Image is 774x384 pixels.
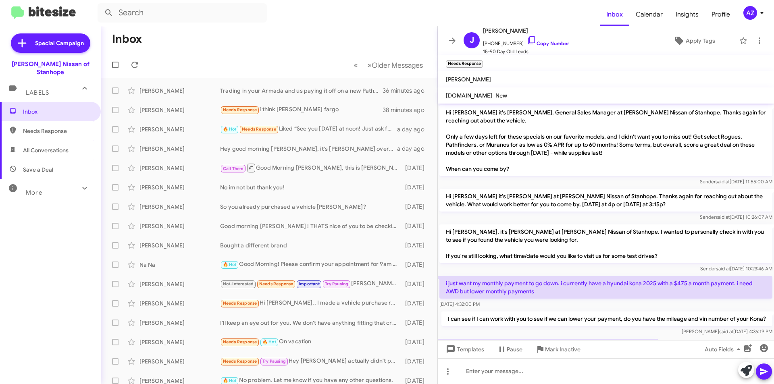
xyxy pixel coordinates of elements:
[372,61,423,70] span: Older Messages
[349,57,428,73] nav: Page navigation example
[223,339,257,345] span: Needs Response
[139,203,220,211] div: [PERSON_NAME]
[259,281,293,286] span: Needs Response
[439,339,658,353] p: mileage is about 4,294 and the VIN is [US_VEHICLE_IDENTIFICATION_NUMBER]
[220,203,401,211] div: So you already purchased a vehicle [PERSON_NAME]?
[220,125,397,134] div: Liked “See you [DATE] at noon! Just ask for me, [PERSON_NAME] soon as you get here.”
[439,276,772,299] p: i just want my monthly payment to go down. i currently have a hyundai kona 2025 with a $475 a mon...
[26,89,49,96] span: Labels
[401,338,431,346] div: [DATE]
[700,266,772,272] span: Sender [DATE] 10:23:46 AM
[439,189,772,212] p: Hi [PERSON_NAME] it's [PERSON_NAME] at [PERSON_NAME] Nissan of Stanhope. Thanks again for reachin...
[401,299,431,307] div: [DATE]
[716,179,730,185] span: said at
[223,262,237,267] span: 🔥 Hot
[401,203,431,211] div: [DATE]
[220,319,401,327] div: I'll keep an eye out for you. We don't have anything fitting that criteria as of [DATE].
[397,145,431,153] div: a day ago
[686,33,715,48] span: Apply Tags
[401,164,431,172] div: [DATE]
[220,163,401,173] div: Good Morning [PERSON_NAME], this is [PERSON_NAME], [PERSON_NAME] asked me to reach out on his beh...
[362,57,428,73] button: Next
[629,3,669,26] a: Calendar
[220,241,401,249] div: Bought a different brand
[139,87,220,95] div: [PERSON_NAME]
[397,125,431,133] div: a day ago
[507,342,522,357] span: Pause
[439,105,772,176] p: Hi [PERSON_NAME] it's [PERSON_NAME], General Sales Manager at [PERSON_NAME] Nissan of Stanhope. T...
[139,106,220,114] div: [PERSON_NAME]
[446,76,491,83] span: [PERSON_NAME]
[220,183,401,191] div: No im not but thank you!
[325,281,348,286] span: Try Pausing
[220,260,401,269] div: Good Morning! Please confirm your appointment for 9am [DATE] at [PERSON_NAME] Nissan. Please ask ...
[669,3,705,26] a: Insights
[139,241,220,249] div: [PERSON_NAME]
[483,48,569,56] span: 15-90 Day Old Leads
[527,40,569,46] a: Copy Number
[495,92,507,99] span: New
[716,266,730,272] span: said at
[139,299,220,307] div: [PERSON_NAME]
[223,127,237,132] span: 🔥 Hot
[354,60,358,70] span: «
[719,328,733,334] span: said at
[439,224,772,263] p: Hi [PERSON_NAME], it's [PERSON_NAME] at [PERSON_NAME] Nissan of Stanhope. I wanted to personally ...
[139,261,220,269] div: Na Na
[23,127,92,135] span: Needs Response
[139,145,220,153] div: [PERSON_NAME]
[139,164,220,172] div: [PERSON_NAME]
[220,279,401,289] div: [PERSON_NAME] had been good in your service department
[139,222,220,230] div: [PERSON_NAME]
[220,145,397,153] div: Hey good morning [PERSON_NAME], it's [PERSON_NAME] over at [PERSON_NAME] Nissan. Just wanted to k...
[220,87,383,95] div: Trading in your Armada and us paying it off on a new Pathfinder looks better! There's 2 routes yo...
[401,261,431,269] div: [DATE]
[349,57,363,73] button: Previous
[705,342,743,357] span: Auto Fields
[716,214,730,220] span: said at
[220,337,401,347] div: On vacation
[139,125,220,133] div: [PERSON_NAME]
[446,92,492,99] span: [DOMAIN_NAME]
[439,301,480,307] span: [DATE] 4:32:00 PM
[223,107,257,112] span: Needs Response
[262,339,276,345] span: 🔥 Hot
[112,33,142,46] h1: Inbox
[139,357,220,365] div: [PERSON_NAME]
[698,342,750,357] button: Auto Fields
[242,127,276,132] span: Needs Response
[11,33,90,53] a: Special Campaign
[401,280,431,288] div: [DATE]
[600,3,629,26] span: Inbox
[401,183,431,191] div: [DATE]
[446,60,483,68] small: Needs Response
[483,26,569,35] span: [PERSON_NAME]
[441,311,772,326] p: I can see if I can work with you to see if we can lower your payment, do you have the mileage and...
[401,222,431,230] div: [DATE]
[223,166,244,171] span: Call Them
[220,105,383,114] div: i think [PERSON_NAME] fargo
[299,281,320,286] span: Important
[23,166,53,174] span: Save a Deal
[383,106,431,114] div: 38 minutes ago
[700,214,772,220] span: Sender [DATE] 10:26:07 AM
[262,359,286,364] span: Try Pausing
[705,3,737,26] a: Profile
[743,6,757,20] div: AZ
[401,241,431,249] div: [DATE]
[491,342,529,357] button: Pause
[737,6,765,20] button: AZ
[35,39,84,47] span: Special Campaign
[139,183,220,191] div: [PERSON_NAME]
[401,357,431,365] div: [DATE]
[139,280,220,288] div: [PERSON_NAME]
[653,33,735,48] button: Apply Tags
[470,34,474,47] span: J
[220,222,401,230] div: Good morning [PERSON_NAME] ! THATS nice of you to be checking in, unfortunately I am not sure on ...
[23,146,69,154] span: All Conversations
[223,281,254,286] span: Not-Interested
[401,319,431,327] div: [DATE]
